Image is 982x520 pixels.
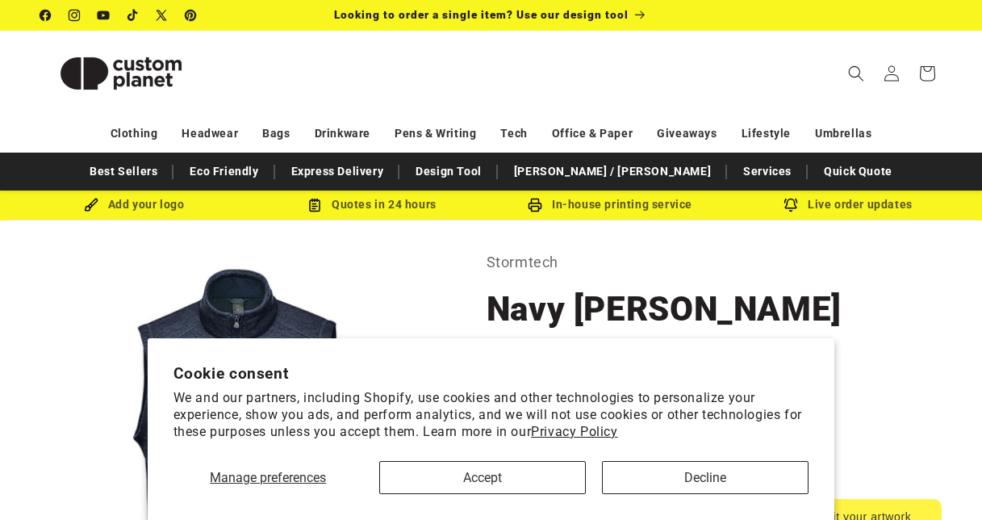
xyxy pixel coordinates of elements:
[81,157,165,186] a: Best Sellers
[395,120,476,148] a: Pens & Writing
[262,120,290,148] a: Bags
[500,120,527,148] a: Tech
[173,364,809,383] h2: Cookie consent
[253,195,491,215] div: Quotes in 24 hours
[552,120,633,148] a: Office & Paper
[315,120,370,148] a: Drinkware
[487,287,942,375] h1: Navy [PERSON_NAME] fleece vest
[815,120,871,148] a: Umbrellas
[602,461,809,494] button: Decline
[784,198,798,212] img: Order updates
[742,120,791,148] a: Lifestyle
[407,157,490,186] a: Design Tool
[729,195,967,215] div: Live order updates
[40,37,202,110] img: Custom Planet
[528,198,542,212] img: In-house printing
[15,195,253,215] div: Add your logo
[307,198,322,212] img: Order Updates Icon
[379,461,586,494] button: Accept
[111,120,158,148] a: Clothing
[35,31,208,115] a: Custom Planet
[334,8,629,21] span: Looking to order a single item? Use our design tool
[283,157,392,186] a: Express Delivery
[657,120,717,148] a: Giveaways
[735,157,800,186] a: Services
[182,157,266,186] a: Eco Friendly
[816,157,901,186] a: Quick Quote
[173,390,809,440] p: We and our partners, including Shopify, use cookies and other technologies to personalize your ex...
[531,424,617,439] a: Privacy Policy
[487,250,942,275] p: Stormtech
[173,461,363,494] button: Manage preferences
[491,195,729,215] div: In-house printing service
[182,120,238,148] a: Headwear
[506,157,719,186] a: [PERSON_NAME] / [PERSON_NAME]
[210,470,326,485] span: Manage preferences
[84,198,98,212] img: Brush Icon
[838,56,874,91] summary: Search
